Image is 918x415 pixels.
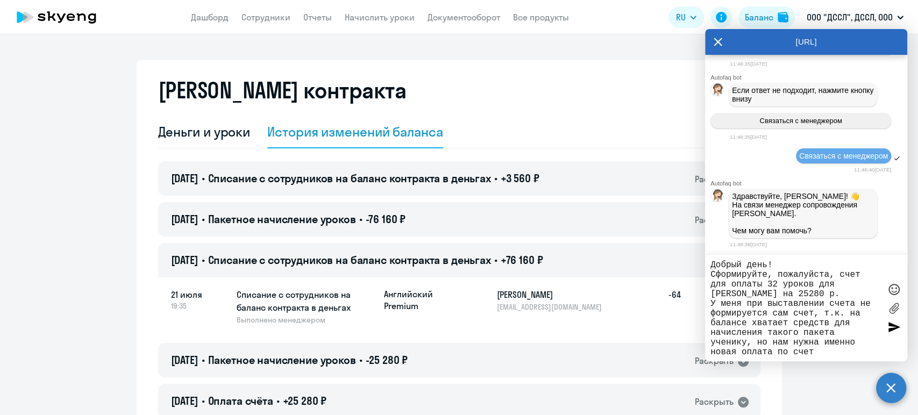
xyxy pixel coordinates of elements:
span: [DATE] [171,171,198,185]
span: Пакетное начисление уроков [208,353,355,367]
span: +3 560 ₽ [501,171,539,185]
div: История изменений баланса [267,123,443,140]
span: • [202,171,205,185]
span: [DATE] [171,212,198,226]
h5: [PERSON_NAME] [497,288,608,301]
span: [DATE] [171,353,198,367]
div: Раскрыть [695,173,734,186]
span: • [494,253,497,267]
span: Списание с сотрудников на баланс контракта в деньгах [208,253,490,267]
span: 21 июля [171,288,228,301]
time: 11:46:40[DATE] [854,167,891,173]
h5: -64 [646,288,681,312]
a: Сотрудники [241,12,290,23]
div: Autofaq bot [710,180,907,187]
a: Отчеты [303,12,332,23]
span: -76 160 ₽ [365,212,405,226]
button: ООО "ДССЛ", ДССЛ, ООО [801,4,909,30]
a: Документооборот [428,12,500,23]
span: RU [676,11,686,24]
button: RU [668,6,704,28]
h5: +76 160 ₽ [681,288,748,312]
div: Раскрыть [695,354,734,368]
span: • [359,353,362,367]
span: • [494,171,497,185]
img: bot avatar [711,189,724,205]
div: Раскрыть [695,213,734,227]
span: • [202,353,205,367]
span: • [202,394,205,407]
time: 11:46:35[DATE] [730,61,767,67]
button: Балансbalance [738,6,795,28]
a: Дашборд [191,12,229,23]
span: [DATE] [171,394,198,407]
span: Связаться с менеджером [759,117,842,125]
img: bot avatar [711,83,724,99]
p: Здравствуйте, [PERSON_NAME]! 👋 [732,192,874,201]
a: Все продукты [513,12,569,23]
span: Списание с сотрудников на баланс контракта в деньгах [208,171,490,185]
textarea: Добрый день! Сформируйте, пожалуйста, счет для оплаты 32 уроков для [PERSON_NAME] на 25280 р. У м... [710,260,880,356]
span: • [359,212,362,226]
span: [DATE] [171,253,198,267]
time: 11:48:38[DATE] [730,241,767,247]
div: Autofaq bot [710,74,907,81]
div: Деньги и уроки [158,123,251,140]
h5: Списание с сотрудников на баланс контракта в деньгах [237,288,375,314]
span: • [202,212,205,226]
span: +76 160 ₽ [501,253,543,267]
span: Связаться с менеджером [799,152,888,160]
time: 11:46:35[DATE] [730,134,767,140]
div: Баланс [745,11,773,24]
p: [EMAIL_ADDRESS][DOMAIN_NAME] [497,302,608,312]
span: +25 280 ₽ [283,394,327,407]
p: Выполнено менеджером [237,315,375,325]
h2: [PERSON_NAME] контракта [158,77,407,103]
span: 19:35 [171,301,228,311]
label: Лимит 10 файлов [886,300,902,316]
img: balance [778,12,788,23]
span: Пакетное начисление уроков [208,212,355,226]
span: -25 280 ₽ [365,353,408,367]
span: • [202,253,205,267]
span: • [276,394,280,407]
button: Связаться с менеджером [710,113,891,128]
p: На связи менеджер сопровождения [PERSON_NAME]. Чем могу вам помочь? [732,201,874,235]
span: Оплата счёта [208,394,273,407]
p: Английский Premium [384,288,465,312]
span: Если ответ не подходит, нажмите кнопку внизу [732,86,876,103]
div: Раскрыть [695,395,734,409]
a: Начислить уроки [345,12,415,23]
p: ООО "ДССЛ", ДССЛ, ООО [807,11,893,24]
